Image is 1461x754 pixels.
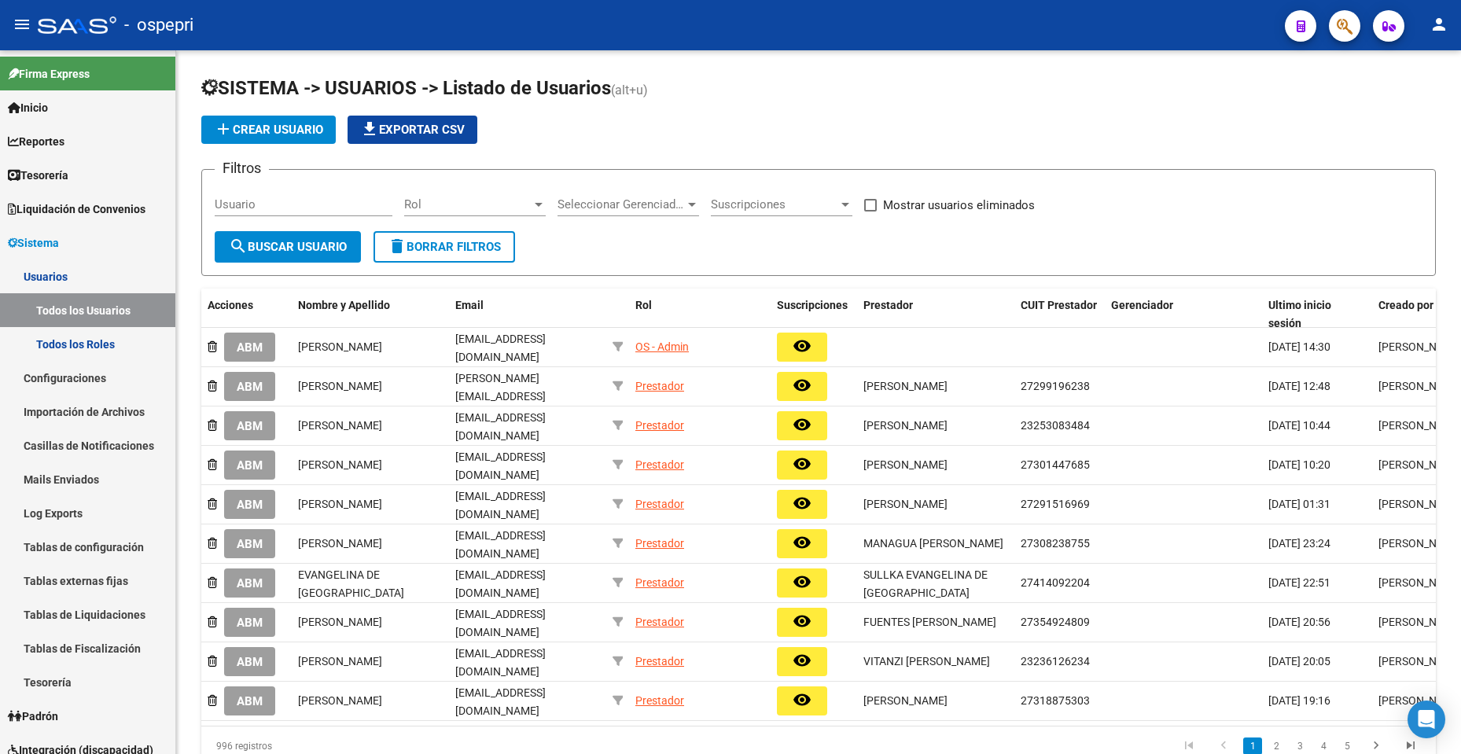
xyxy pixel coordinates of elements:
span: 27299196238 [1021,380,1090,392]
div: Prestador [635,613,684,631]
span: [PERSON_NAME] [863,694,948,707]
span: [EMAIL_ADDRESS][DOMAIN_NAME] [455,568,546,599]
span: [PERSON_NAME] [863,380,948,392]
span: ABM [237,340,263,355]
div: Open Intercom Messenger [1408,701,1445,738]
span: [PERSON_NAME] [298,380,382,392]
div: Prestador [635,495,684,513]
span: 27414092204 [1021,576,1090,589]
span: Tesorería [8,167,68,184]
div: Prestador [635,535,684,553]
span: ABM [237,655,263,669]
span: [PERSON_NAME] [298,419,382,432]
span: [DATE] 19:16 [1268,694,1330,707]
span: ABM [237,458,263,473]
span: Liquidación de Convenios [8,200,145,218]
span: [PERSON_NAME] [298,616,382,628]
span: Email [455,299,484,311]
span: [PERSON_NAME] [863,458,948,471]
span: SULLKA EVANGELINA DE [GEOGRAPHIC_DATA] [863,568,988,599]
button: ABM [224,372,275,401]
span: Ultimo inicio sesión [1268,299,1331,329]
span: ABM [237,576,263,590]
span: [EMAIL_ADDRESS][DOMAIN_NAME] [455,411,546,442]
mat-icon: menu [13,15,31,34]
span: [PERSON_NAME] [863,419,948,432]
datatable-header-cell: Nombre y Apellido [292,289,449,340]
span: Mostrar usuarios eliminados [883,196,1035,215]
datatable-header-cell: Rol [629,289,771,340]
span: MANAGUA [PERSON_NAME] [863,537,1003,550]
span: [PERSON_NAME] [298,458,382,471]
div: Prestador [635,456,684,474]
mat-icon: search [229,237,248,256]
mat-icon: person [1430,15,1448,34]
span: Prestador [863,299,913,311]
button: ABM [224,686,275,715]
span: Suscripciones [777,299,848,311]
button: ABM [224,411,275,440]
span: Suscripciones [711,197,838,211]
mat-icon: remove_red_eye [793,690,811,709]
button: ABM [224,451,275,480]
mat-icon: remove_red_eye [793,612,811,631]
span: 27301447685 [1021,458,1090,471]
span: 27354924809 [1021,616,1090,628]
span: VITANZI [PERSON_NAME] [863,655,990,668]
span: [DATE] 22:51 [1268,576,1330,589]
span: 23236126234 [1021,655,1090,668]
button: ABM [224,608,275,637]
div: OS - Admin [635,338,689,356]
span: [DATE] 01:31 [1268,498,1330,510]
span: SISTEMA -> USUARIOS -> Listado de Usuarios [201,77,611,99]
span: 23253083484 [1021,419,1090,432]
span: Inicio [8,99,48,116]
span: Nombre y Apellido [298,299,390,311]
span: [PERSON_NAME] [863,498,948,510]
div: Prestador [635,417,684,435]
mat-icon: remove_red_eye [793,415,811,434]
mat-icon: remove_red_eye [793,494,811,513]
span: Seleccionar Gerenciador [558,197,685,211]
datatable-header-cell: Ultimo inicio sesión [1262,289,1372,340]
span: [DATE] 10:20 [1268,458,1330,471]
span: [PERSON_NAME] [298,537,382,550]
span: FUENTES [PERSON_NAME] [863,616,996,628]
span: Sistema [8,234,59,252]
span: [EMAIL_ADDRESS][DOMAIN_NAME] [455,490,546,520]
span: Acciones [208,299,253,311]
span: [DATE] 14:30 [1268,340,1330,353]
span: [PERSON_NAME] [298,340,382,353]
span: EVANGELINA DE [GEOGRAPHIC_DATA] SULLKA [298,568,404,617]
div: Prestador [635,574,684,592]
span: [EMAIL_ADDRESS][DOMAIN_NAME] [455,451,546,481]
datatable-header-cell: Acciones [201,289,292,340]
span: [DATE] 10:44 [1268,419,1330,432]
mat-icon: remove_red_eye [793,337,811,355]
datatable-header-cell: Email [449,289,606,340]
span: Creado por [1378,299,1433,311]
button: ABM [224,490,275,519]
span: Rol [404,197,532,211]
button: Crear Usuario [201,116,336,144]
mat-icon: add [214,120,233,138]
span: [PERSON_NAME][EMAIL_ADDRESS][DOMAIN_NAME] [455,372,546,421]
span: Buscar Usuario [229,240,347,254]
span: 27318875303 [1021,694,1090,707]
mat-icon: remove_red_eye [793,376,811,395]
span: Rol [635,299,652,311]
button: ABM [224,529,275,558]
span: [EMAIL_ADDRESS][DOMAIN_NAME] [455,333,546,363]
mat-icon: remove_red_eye [793,572,811,591]
span: [EMAIL_ADDRESS][DOMAIN_NAME] [455,608,546,638]
span: Reportes [8,133,64,150]
datatable-header-cell: Prestador [857,289,1014,340]
span: ABM [237,616,263,630]
span: [EMAIL_ADDRESS][DOMAIN_NAME] [455,647,546,678]
span: ABM [237,694,263,708]
span: Padrón [8,708,58,725]
mat-icon: remove_red_eye [793,454,811,473]
div: Prestador [635,377,684,395]
span: 27291516969 [1021,498,1090,510]
span: [DATE] 20:05 [1268,655,1330,668]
